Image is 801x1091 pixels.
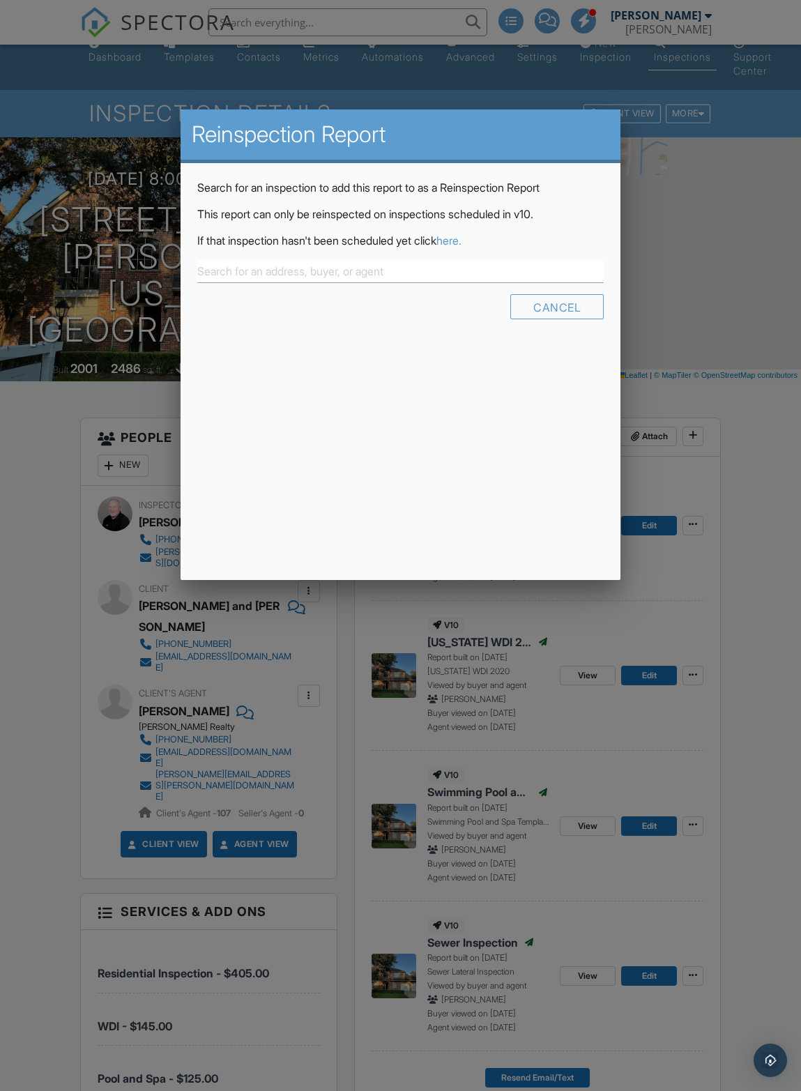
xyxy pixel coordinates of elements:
input: Search for an address, buyer, or agent [197,260,604,283]
p: This report can only be reinspected on inspections scheduled in v10. [197,206,604,222]
h2: Reinspection Report [192,121,610,148]
p: If that inspection hasn't been scheduled yet click [197,233,604,248]
div: Open Intercom Messenger [754,1044,787,1077]
a: here. [436,234,461,247]
div: Cancel [510,294,604,319]
p: Search for an inspection to add this report to as a Reinspection Report [197,180,604,195]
